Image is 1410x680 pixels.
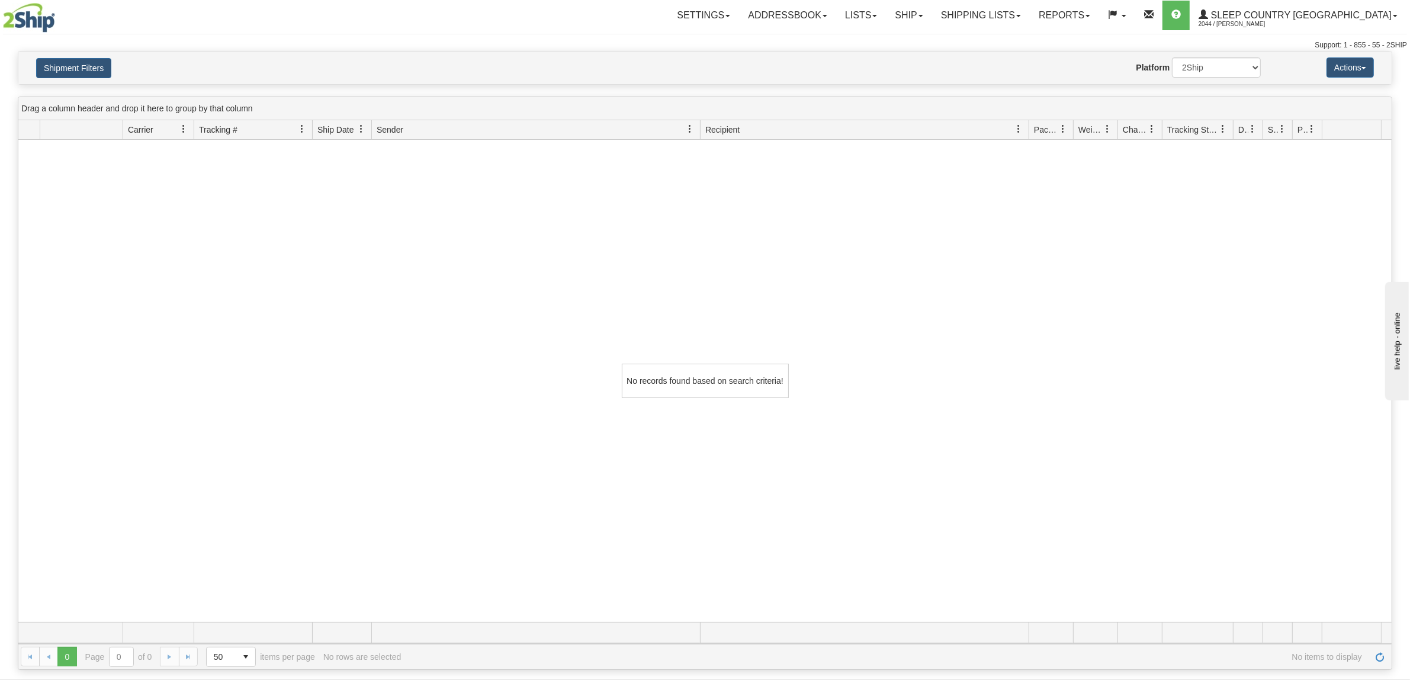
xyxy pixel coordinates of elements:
[1053,119,1073,139] a: Packages filter column settings
[1199,18,1287,30] span: 2044 / [PERSON_NAME]
[317,124,354,136] span: Ship Date
[1190,1,1406,30] a: Sleep Country [GEOGRAPHIC_DATA] 2044 / [PERSON_NAME]
[668,1,739,30] a: Settings
[886,1,932,30] a: Ship
[622,364,789,398] div: No records found based on search criteria!
[174,119,194,139] a: Carrier filter column settings
[18,97,1392,120] div: grid grouping header
[1034,124,1059,136] span: Packages
[1242,119,1263,139] a: Delivery Status filter column settings
[214,651,229,663] span: 50
[9,10,110,19] div: live help - online
[1213,119,1233,139] a: Tracking Status filter column settings
[1208,10,1392,20] span: Sleep Country [GEOGRAPHIC_DATA]
[705,124,740,136] span: Recipient
[836,1,886,30] a: Lists
[199,124,237,136] span: Tracking #
[1272,119,1292,139] a: Shipment Issues filter column settings
[3,3,55,33] img: logo2044.jpg
[680,119,700,139] a: Sender filter column settings
[1078,124,1103,136] span: Weight
[1238,124,1248,136] span: Delivery Status
[351,119,371,139] a: Ship Date filter column settings
[206,647,256,667] span: Page sizes drop down
[128,124,153,136] span: Carrier
[932,1,1030,30] a: Shipping lists
[1097,119,1117,139] a: Weight filter column settings
[1268,124,1278,136] span: Shipment Issues
[1383,280,1409,400] iframe: chat widget
[323,652,402,662] div: No rows are selected
[1327,57,1374,78] button: Actions
[1370,647,1389,666] a: Refresh
[57,647,76,666] span: Page 0
[739,1,836,30] a: Addressbook
[206,647,315,667] span: items per page
[1123,124,1148,136] span: Charge
[1008,119,1029,139] a: Recipient filter column settings
[36,58,111,78] button: Shipment Filters
[377,124,403,136] span: Sender
[1297,124,1308,136] span: Pickup Status
[236,647,255,666] span: select
[292,119,312,139] a: Tracking # filter column settings
[1167,124,1219,136] span: Tracking Status
[85,647,152,667] span: Page of 0
[3,40,1407,50] div: Support: 1 - 855 - 55 - 2SHIP
[1302,119,1322,139] a: Pickup Status filter column settings
[409,652,1362,662] span: No items to display
[1136,62,1170,73] label: Platform
[1142,119,1162,139] a: Charge filter column settings
[1030,1,1099,30] a: Reports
